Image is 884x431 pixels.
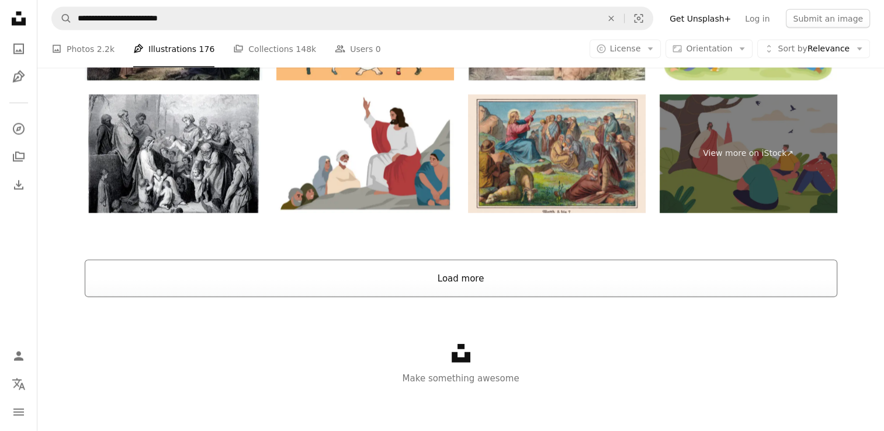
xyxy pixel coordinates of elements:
button: Orientation [665,40,753,58]
a: Get Unsplash+ [663,9,738,28]
img: A vector illustration of Jesus spreading his teaching to people [276,95,454,213]
a: Photos [7,37,30,61]
a: Log in [738,9,776,28]
p: Make something awesome [37,371,884,385]
span: 148k [296,43,316,55]
a: Home — Unsplash [7,7,30,33]
a: View more on iStock↗ [660,95,837,213]
span: 2.2k [97,43,115,55]
a: Users 0 [335,30,381,68]
img: Jesus Christ blessing children [85,95,262,213]
span: Relevance [778,43,850,55]
form: Find visuals sitewide [51,7,653,30]
button: Visual search [625,8,653,30]
button: Load more [85,260,837,297]
button: Menu [7,401,30,424]
img: Sermon on the Mount (Matthew 5-7), chromolithograph, published ca. 1898 [468,95,646,213]
span: Sort by [778,44,807,53]
button: Search Unsplash [52,8,72,30]
a: Photos 2.2k [51,30,115,68]
button: Sort byRelevance [757,40,870,58]
span: License [610,44,641,53]
a: Log in / Sign up [7,345,30,368]
a: Collections [7,145,30,169]
button: Clear [598,8,624,30]
a: Download History [7,173,30,197]
a: Explore [7,117,30,141]
button: Language [7,373,30,396]
button: License [590,40,661,58]
a: Collections 148k [233,30,316,68]
button: Submit an image [786,9,870,28]
span: Orientation [686,44,732,53]
a: Illustrations [7,65,30,89]
span: 0 [376,43,381,55]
